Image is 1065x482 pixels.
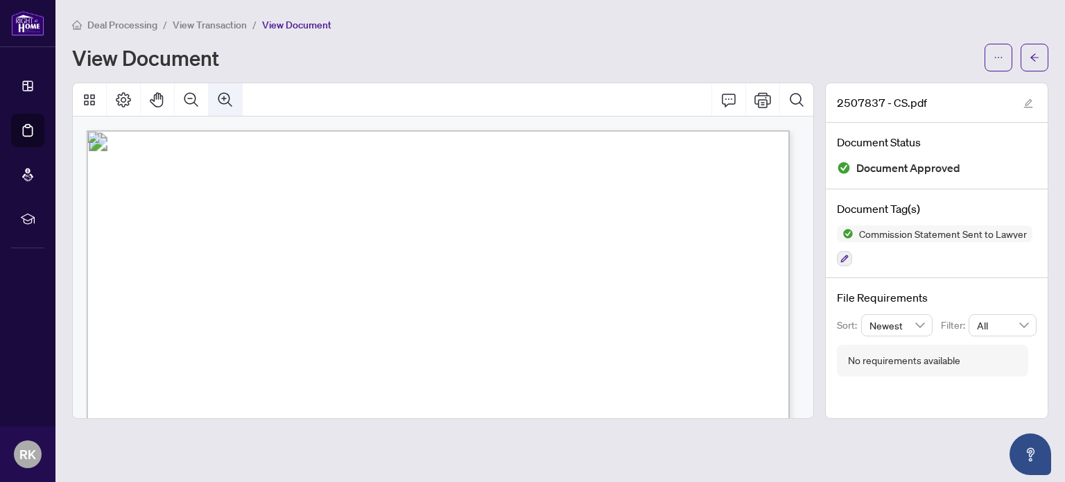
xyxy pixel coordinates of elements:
[1030,53,1039,62] span: arrow-left
[262,19,331,31] span: View Document
[837,289,1037,306] h4: File Requirements
[72,20,82,30] span: home
[19,445,36,464] span: RK
[994,53,1003,62] span: ellipsis
[837,161,851,175] img: Document Status
[856,159,960,178] span: Document Approved
[87,19,157,31] span: Deal Processing
[163,17,167,33] li: /
[72,46,219,69] h1: View Document
[854,229,1032,239] span: Commission Statement Sent to Lawyer
[837,94,927,111] span: 2507837 - CS.pdf
[837,318,861,333] p: Sort:
[252,17,257,33] li: /
[848,353,960,368] div: No requirements available
[837,200,1037,217] h4: Document Tag(s)
[837,225,854,242] img: Status Icon
[173,19,247,31] span: View Transaction
[1023,98,1033,108] span: edit
[837,134,1037,150] h4: Document Status
[11,10,44,36] img: logo
[869,315,925,336] span: Newest
[941,318,969,333] p: Filter:
[977,315,1028,336] span: All
[1010,433,1051,475] button: Open asap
